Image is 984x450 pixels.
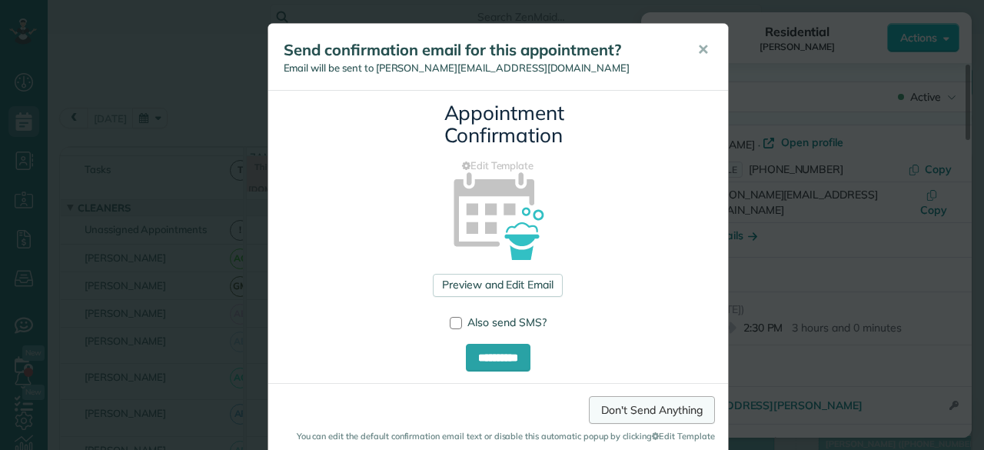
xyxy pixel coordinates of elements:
[281,430,715,442] small: You can edit the default confirmation email text or disable this automatic popup by clicking Edit...
[467,315,547,329] span: Also send SMS?
[444,102,552,146] h3: Appointment Confirmation
[280,158,716,173] a: Edit Template
[589,396,714,424] a: Don't Send Anything
[429,145,567,283] img: appointment_confirmation_icon-141e34405f88b12ade42628e8c248340957700ab75a12ae832a8710e9b578dc5.png
[284,62,630,74] span: Email will be sent to [PERSON_NAME][EMAIL_ADDRESS][DOMAIN_NAME]
[697,41,709,58] span: ✕
[284,39,676,61] h5: Send confirmation email for this appointment?
[433,274,563,297] a: Preview and Edit Email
